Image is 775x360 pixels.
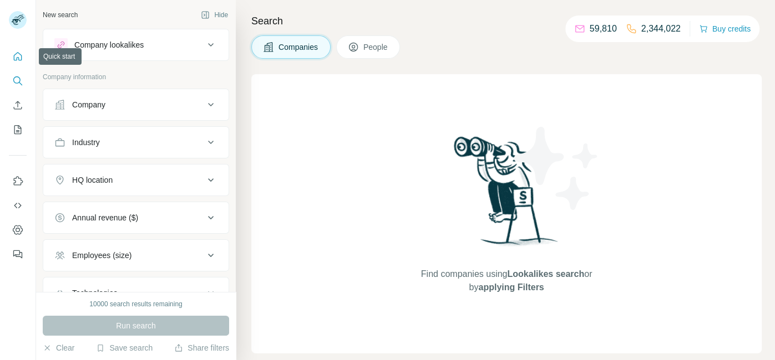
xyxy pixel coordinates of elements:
div: Technologies [72,287,118,299]
div: Industry [72,137,100,148]
button: Employees (size) [43,242,229,269]
p: 59,810 [590,22,617,35]
button: Feedback [9,244,27,264]
p: 2,344,022 [641,22,681,35]
img: Surfe Illustration - Stars [506,119,606,218]
button: Enrich CSV [9,95,27,115]
button: Buy credits [699,21,751,37]
span: applying Filters [478,282,544,292]
button: My lists [9,120,27,140]
button: Quick start [9,47,27,66]
button: Share filters [174,342,229,353]
button: Dashboard [9,220,27,240]
button: Industry [43,129,229,156]
button: Use Surfe API [9,196,27,215]
div: Employees (size) [72,250,131,261]
button: Company lookalikes [43,32,229,58]
span: People [363,42,389,53]
button: Save search [96,342,153,353]
span: Find companies using or by [418,268,595,294]
span: Lookalikes search [507,269,584,279]
h4: Search [251,13,762,29]
button: Use Surfe on LinkedIn [9,171,27,191]
div: 10000 search results remaining [89,299,182,309]
button: Search [9,71,27,91]
img: Surfe Illustration - Woman searching with binoculars [449,133,564,257]
div: New search [43,10,78,20]
button: Company [43,91,229,118]
p: Company information [43,72,229,82]
button: Clear [43,342,74,353]
div: HQ location [72,174,113,186]
div: Company lookalikes [74,39,144,50]
button: Technologies [43,280,229,306]
div: Company [72,99,105,110]
span: Companies [278,42,319,53]
button: Hide [193,7,236,23]
button: Annual revenue ($) [43,204,229,231]
div: Annual revenue ($) [72,212,138,223]
button: HQ location [43,167,229,193]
